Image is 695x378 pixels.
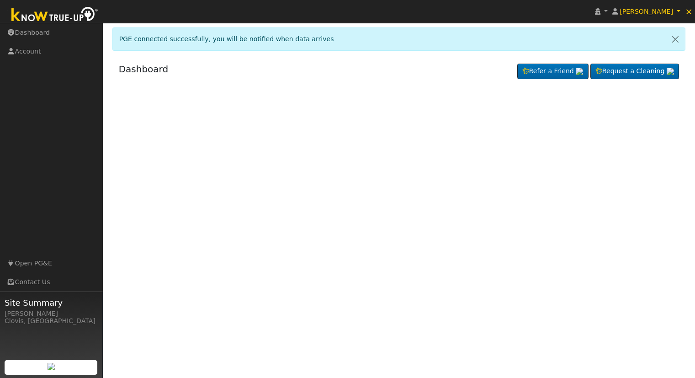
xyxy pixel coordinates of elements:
span: × [685,6,693,17]
div: [PERSON_NAME] [5,309,98,319]
img: retrieve [667,68,674,75]
img: retrieve [576,68,583,75]
a: Dashboard [119,64,169,75]
span: [PERSON_NAME] [620,8,673,15]
span: Site Summary [5,297,98,309]
img: retrieve [48,363,55,370]
a: Refer a Friend [517,64,589,79]
img: Know True-Up [7,5,103,26]
a: Request a Cleaning [590,64,679,79]
a: Close [666,28,685,50]
div: Clovis, [GEOGRAPHIC_DATA] [5,316,98,326]
div: PGE connected successfully, you will be notified when data arrives [112,27,686,51]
